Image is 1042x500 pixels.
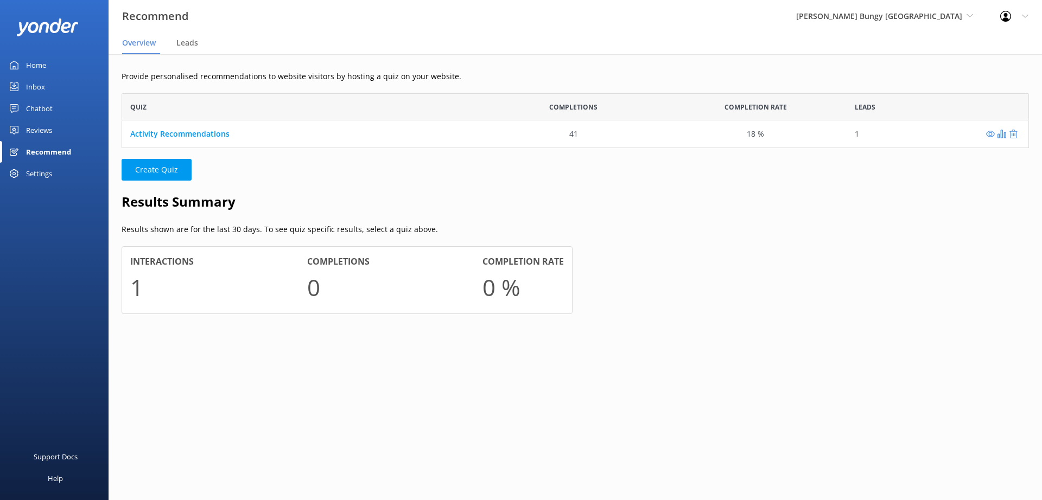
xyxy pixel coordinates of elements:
div: Settings [26,163,52,184]
h2: Results Summary [122,191,1029,212]
h4: Completion rate [482,255,564,269]
p: Results shown are for the last 30 days. To see quiz specific results, select a quiz above. [122,223,1029,235]
div: Recommend [26,141,71,163]
h1: 1 [130,269,143,305]
span: [PERSON_NAME] Bungy [GEOGRAPHIC_DATA] [796,11,962,21]
span: Quiz [130,102,147,112]
h3: Recommend [122,8,188,25]
div: 1 [855,128,859,140]
div: grid [122,120,1029,148]
button: Create Quiz [122,159,192,181]
div: Chatbot [26,98,53,119]
span: Completion Rate [725,102,787,112]
div: Support Docs [34,446,78,467]
span: Completions [549,102,598,112]
a: Activity Recommendations [130,129,230,139]
h4: Completions [307,255,370,269]
div: Inbox [26,76,45,98]
div: Help [48,467,63,489]
div: 41 [569,128,578,140]
img: yonder-white-logo.png [16,18,79,36]
div: Reviews [26,119,52,141]
div: Home [26,54,46,76]
span: Leads [855,102,875,112]
p: Provide personalised recommendations to website visitors by hosting a quiz on your website. [122,70,1029,82]
span: Leads [176,37,198,48]
h1: 0 [307,269,320,305]
span: Overview [122,37,156,48]
h1: 0 % [482,269,520,305]
h4: Interactions [130,255,194,269]
div: 18 % [747,128,764,140]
